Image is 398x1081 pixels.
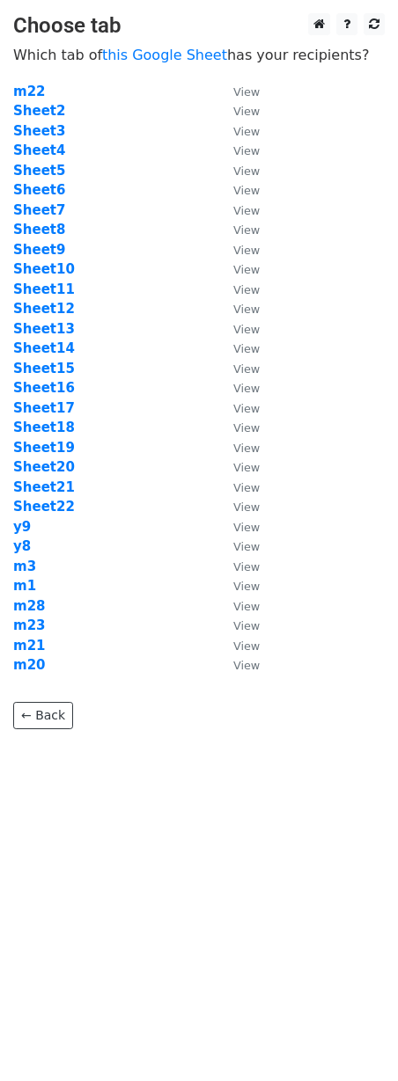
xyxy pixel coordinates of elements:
a: View [216,281,260,297]
a: View [216,400,260,416]
strong: Sheet4 [13,142,65,158]
small: View [233,580,260,593]
small: View [233,619,260,632]
a: Sheet21 [13,479,75,495]
small: View [233,164,260,178]
a: Sheet7 [13,202,65,218]
small: View [233,540,260,553]
a: Sheet13 [13,321,75,337]
small: View [233,659,260,672]
a: View [216,361,260,376]
a: this Google Sheet [102,47,227,63]
a: View [216,84,260,99]
small: View [233,85,260,99]
strong: Sheet8 [13,222,65,237]
small: View [233,382,260,395]
a: Sheet3 [13,123,65,139]
a: Sheet9 [13,242,65,258]
p: Which tab of has your recipients? [13,46,385,64]
a: ← Back [13,702,73,729]
a: Sheet22 [13,499,75,515]
a: y9 [13,519,31,535]
a: View [216,559,260,574]
strong: m1 [13,578,36,594]
a: m20 [13,657,46,673]
a: Sheet19 [13,440,75,456]
a: View [216,142,260,158]
a: View [216,340,260,356]
a: m23 [13,617,46,633]
a: Sheet11 [13,281,75,297]
small: View [233,125,260,138]
a: y8 [13,538,31,554]
a: View [216,163,260,179]
small: View [233,323,260,336]
small: View [233,303,260,316]
small: View [233,600,260,613]
a: m21 [13,638,46,654]
a: View [216,103,260,119]
small: View [233,521,260,534]
small: View [233,263,260,276]
a: View [216,261,260,277]
a: View [216,420,260,435]
a: Sheet20 [13,459,75,475]
a: View [216,321,260,337]
small: View [233,184,260,197]
a: View [216,123,260,139]
a: View [216,598,260,614]
a: Sheet16 [13,380,75,396]
a: m3 [13,559,36,574]
small: View [233,283,260,296]
a: View [216,440,260,456]
a: View [216,459,260,475]
a: View [216,242,260,258]
h3: Choose tab [13,13,385,39]
a: Sheet15 [13,361,75,376]
a: View [216,657,260,673]
a: View [216,222,260,237]
small: View [233,244,260,257]
small: View [233,500,260,514]
a: m22 [13,84,46,99]
a: View [216,519,260,535]
small: View [233,204,260,217]
strong: Sheet18 [13,420,75,435]
a: View [216,301,260,317]
a: View [216,182,260,198]
small: View [233,342,260,355]
a: Sheet12 [13,301,75,317]
a: View [216,479,260,495]
a: m28 [13,598,46,614]
strong: Sheet6 [13,182,65,198]
strong: Sheet5 [13,163,65,179]
a: Sheet10 [13,261,75,277]
small: View [233,362,260,376]
a: Sheet17 [13,400,75,416]
a: View [216,578,260,594]
small: View [233,461,260,474]
small: View [233,442,260,455]
small: View [233,421,260,435]
a: Sheet2 [13,103,65,119]
strong: Sheet14 [13,340,75,356]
